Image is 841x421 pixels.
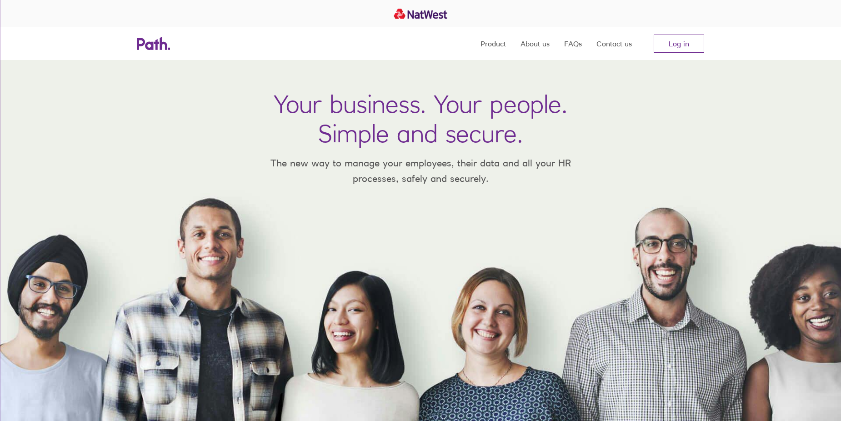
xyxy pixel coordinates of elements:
a: Product [481,27,506,60]
a: About us [521,27,550,60]
h1: Your business. Your people. Simple and secure. [274,89,567,148]
a: FAQs [564,27,582,60]
a: Log in [654,35,704,53]
p: The new way to manage your employees, their data and all your HR processes, safely and securely. [257,155,584,186]
a: Contact us [596,27,632,60]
